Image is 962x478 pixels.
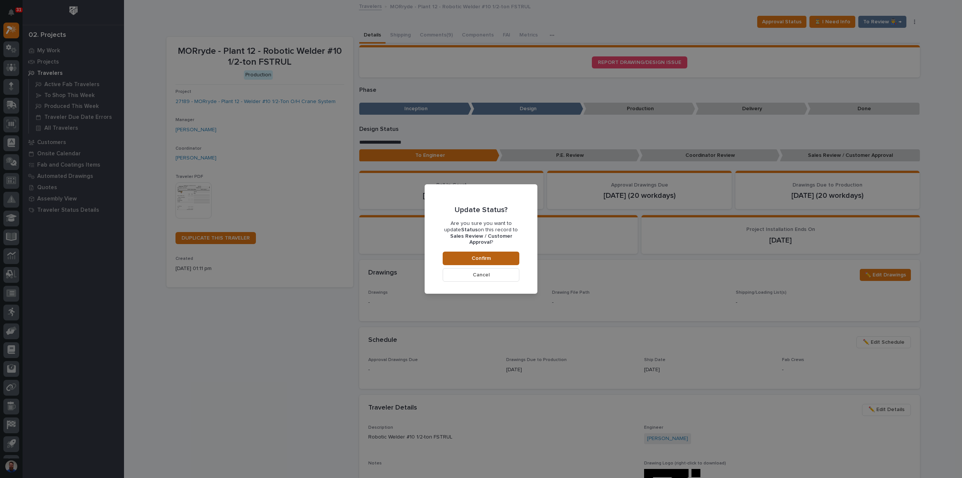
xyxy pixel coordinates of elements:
[443,220,519,246] p: Are you sure you want to update on this record to ?
[443,252,519,265] button: Confirm
[473,272,490,278] span: Cancel
[455,205,508,214] p: Update Status?
[472,255,491,262] span: Confirm
[461,227,478,232] b: Status
[450,234,512,245] b: Sales Review / Customer Approval
[443,268,519,282] button: Cancel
